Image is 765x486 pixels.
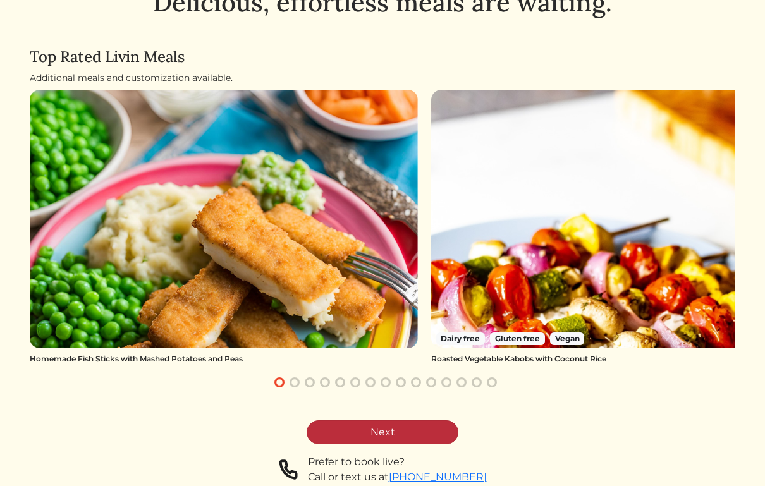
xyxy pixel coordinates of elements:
div: Prefer to book live? [308,454,487,470]
a: [PHONE_NUMBER] [389,471,487,483]
div: Call or text us at [308,470,487,485]
h4: Top Rated Livin Meals [30,48,735,66]
div: Additional meals and customization available. [30,71,735,85]
img: phone-a8f1853615f4955a6c6381654e1c0f7430ed919b147d78756318837811cda3a7.svg [279,454,298,485]
span: Vegan [550,332,585,345]
a: Next [307,420,458,444]
span: Dairy free [436,332,486,345]
span: Gluten free [490,332,545,345]
div: Homemade Fish Sticks with Mashed Potatoes and Peas [30,353,418,365]
img: Homemade Fish Sticks with Mashed Potatoes and Peas [30,90,418,348]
